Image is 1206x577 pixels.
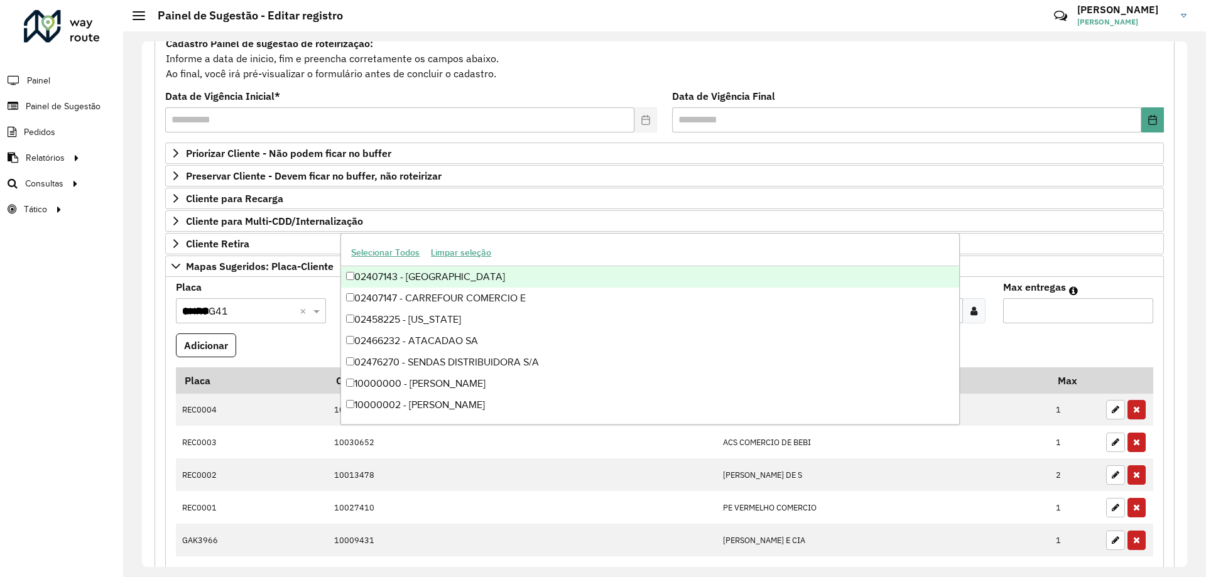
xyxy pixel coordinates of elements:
[341,330,959,352] div: 02466232 - ATACADAO SA
[328,458,717,491] td: 10013478
[1077,4,1171,16] h3: [PERSON_NAME]
[1050,458,1100,491] td: 2
[186,239,249,249] span: Cliente Retira
[165,210,1164,232] a: Cliente para Multi-CDD/Internalização
[165,256,1164,277] a: Mapas Sugeridos: Placa-Cliente
[186,148,391,158] span: Priorizar Cliente - Não podem ficar no buffer
[300,303,310,318] span: Clear all
[176,394,328,426] td: REC0004
[716,524,1049,556] td: [PERSON_NAME] E CIA
[716,426,1049,458] td: ACS COMERCIO DE BEBI
[176,426,328,458] td: REC0003
[340,233,959,424] ng-dropdown-panel: Options list
[1050,394,1100,426] td: 1
[341,309,959,330] div: 02458225 - [US_STATE]
[1069,286,1078,296] em: Máximo de clientes que serão colocados na mesma rota com os clientes informados
[165,188,1164,209] a: Cliente para Recarga
[165,165,1164,186] a: Preservar Cliente - Devem ficar no buffer, não roteirizar
[176,524,328,556] td: GAK3966
[24,203,47,216] span: Tático
[328,524,717,556] td: 10009431
[165,35,1164,82] div: Informe a data de inicio, fim e preencha corretamente os campos abaixo. Ao final, você irá pré-vi...
[328,491,717,524] td: 10027410
[341,373,959,394] div: 10000000 - [PERSON_NAME]
[176,333,236,357] button: Adicionar
[1050,426,1100,458] td: 1
[672,89,775,104] label: Data de Vigência Final
[26,100,100,113] span: Painel de Sugestão
[1050,367,1100,394] th: Max
[341,266,959,288] div: 02407143 - [GEOGRAPHIC_DATA]
[1050,491,1100,524] td: 1
[328,394,717,426] td: 10025026
[716,458,1049,491] td: [PERSON_NAME] DE S
[165,143,1164,164] a: Priorizar Cliente - Não podem ficar no buffer
[1050,524,1100,556] td: 1
[166,37,373,50] strong: Cadastro Painel de sugestão de roteirização:
[341,416,959,437] div: 10000005 - BAR [PERSON_NAME] 90
[186,216,363,226] span: Cliente para Multi-CDD/Internalização
[24,126,55,139] span: Pedidos
[1077,16,1171,28] span: [PERSON_NAME]
[176,458,328,491] td: REC0002
[176,491,328,524] td: REC0001
[186,193,283,203] span: Cliente para Recarga
[1003,279,1066,294] label: Max entregas
[328,426,717,458] td: 10030652
[165,89,280,104] label: Data de Vigência Inicial
[26,151,65,164] span: Relatórios
[328,367,717,394] th: Código Cliente
[345,243,425,262] button: Selecionar Todos
[176,279,202,294] label: Placa
[145,9,343,23] h2: Painel de Sugestão - Editar registro
[341,352,959,373] div: 02476270 - SENDAS DISTRIBUIDORA S/A
[176,367,328,394] th: Placa
[716,491,1049,524] td: PE VERMELHO COMERCIO
[425,243,497,262] button: Limpar seleção
[27,74,50,87] span: Painel
[165,233,1164,254] a: Cliente Retira
[186,171,442,181] span: Preservar Cliente - Devem ficar no buffer, não roteirizar
[341,288,959,309] div: 02407147 - CARREFOUR COMERCIO E
[186,261,334,271] span: Mapas Sugeridos: Placa-Cliente
[1141,107,1164,132] button: Choose Date
[25,177,63,190] span: Consultas
[341,394,959,416] div: 10000002 - [PERSON_NAME]
[1047,3,1074,30] a: Contato Rápido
